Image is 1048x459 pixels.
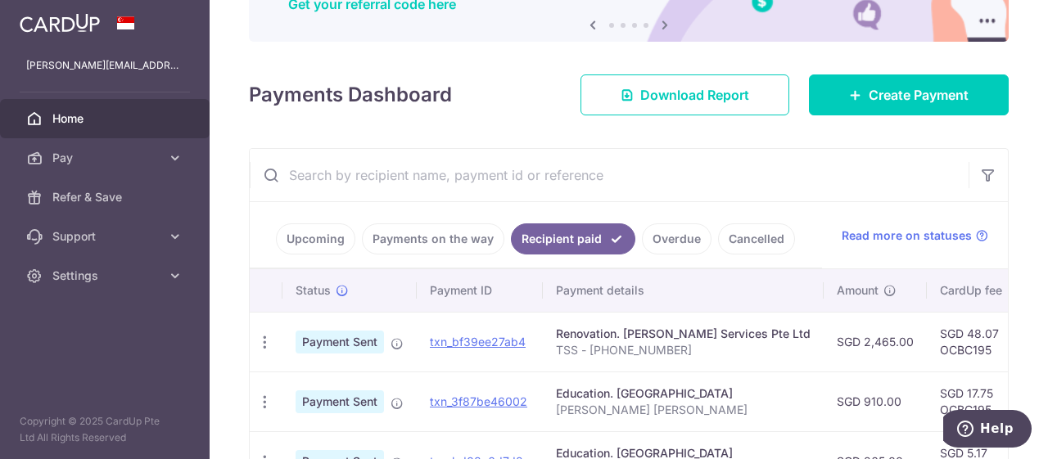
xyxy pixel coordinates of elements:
input: Search by recipient name, payment id or reference [250,149,969,201]
p: [PERSON_NAME] [PERSON_NAME] [556,402,811,418]
span: Home [52,110,160,127]
a: Cancelled [718,223,795,254]
span: Settings [52,268,160,284]
div: Education. [GEOGRAPHIC_DATA] [556,385,811,402]
a: Create Payment [809,74,1009,115]
th: Payment ID [417,269,543,312]
span: Payment Sent [296,390,384,413]
div: Renovation. [PERSON_NAME] Services Pte Ltd [556,326,811,342]
img: CardUp [20,13,100,33]
td: SGD 17.75 OCBC195 [927,371,1033,431]
span: Download Report [640,85,749,105]
span: Pay [52,150,160,166]
span: Create Payment [869,85,969,105]
span: CardUp fee [940,282,1002,299]
td: SGD 910.00 [824,371,927,431]
a: txn_3f87be46002 [430,394,527,408]
a: Read more on statuses [842,227,988,244]
a: Download Report [580,74,789,115]
a: Recipient paid [511,223,635,254]
a: Upcoming [276,223,355,254]
td: SGD 2,465.00 [824,312,927,371]
a: txn_bf39ee27ab4 [430,335,526,349]
h4: Payments Dashboard [249,80,452,110]
iframe: Opens a widget where you can find more information [943,410,1032,451]
td: SGD 48.07 OCBC195 [927,312,1033,371]
p: [PERSON_NAME][EMAIL_ADDRESS][DOMAIN_NAME] [26,57,183,74]
p: TSS - [PHONE_NUMBER] [556,342,811,358]
span: Amount [837,282,879,299]
span: Read more on statuses [842,227,972,244]
th: Payment details [543,269,824,312]
span: Status [296,282,331,299]
span: Payment Sent [296,331,384,353]
span: Refer & Save [52,189,160,205]
a: Overdue [642,223,711,254]
span: Support [52,228,160,245]
a: Payments on the way [362,223,504,254]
